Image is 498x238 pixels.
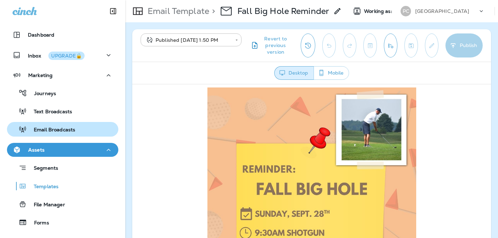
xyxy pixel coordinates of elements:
p: Marketing [28,72,53,78]
p: > [209,6,215,16]
button: Desktop [274,66,314,80]
div: PC [401,6,411,16]
button: Templates [7,179,118,193]
p: Inbox [28,52,85,59]
p: Text Broadcasts [27,109,72,115]
p: Templates [27,184,58,190]
span: Working as: [364,8,394,14]
span: Revert to previous version [259,36,292,55]
button: Email Broadcasts [7,122,118,137]
button: Mobile [314,66,349,80]
p: Fall Big Hole Reminder [237,6,329,16]
button: UPGRADE🔒 [48,52,85,60]
button: InboxUPGRADE🔒 [7,48,118,62]
button: Segments [7,160,118,175]
button: Forms [7,215,118,230]
div: UPGRADE🔒 [51,53,82,58]
button: Journeys [7,86,118,100]
button: Dashboard [7,28,118,42]
p: Forms [27,220,49,227]
button: Send test email [384,33,397,57]
p: Assets [28,147,45,153]
div: Published [DATE] 1:50 PM [145,37,230,44]
button: Assets [7,143,118,157]
button: Marketing [7,68,118,82]
button: Text Broadcasts [7,104,118,118]
button: Revert to previous version [247,33,295,57]
button: View Changelog [301,33,315,57]
p: Journeys [27,91,56,97]
button: Collapse Sidebar [103,4,123,18]
p: Dashboard [28,32,54,38]
button: File Manager [7,197,118,212]
p: Email Template [145,6,209,16]
p: Segments [27,165,58,172]
p: Email Broadcasts [27,127,75,133]
p: [GEOGRAPHIC_DATA] [415,8,469,14]
p: File Manager [27,202,65,208]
